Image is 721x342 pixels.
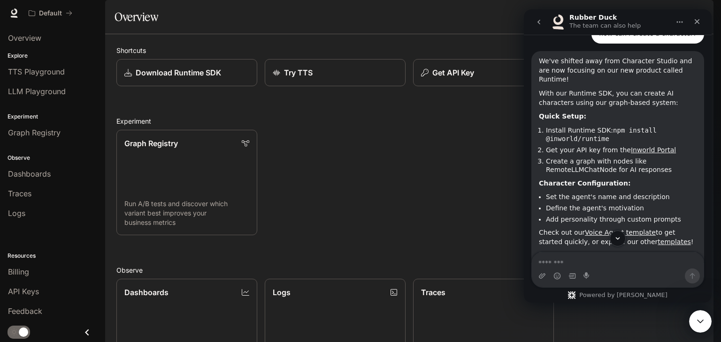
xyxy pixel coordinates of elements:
[273,287,291,298] p: Logs
[116,45,702,55] h2: Shortcuts
[413,59,554,86] button: Get API Key
[116,130,257,235] a: Graph RegistryRun A/B tests and discover which variant best improves your business metrics
[124,199,249,227] p: Run A/B tests and discover which variant best improves your business metrics
[115,7,158,26] h1: Overview
[24,4,77,22] button: All workspaces
[136,67,221,78] p: Download Runtime SDK
[421,287,445,298] p: Traces
[689,310,712,333] iframe: Intercom live chat
[116,116,702,126] h2: Experiment
[432,67,474,78] p: Get API Key
[284,67,313,78] p: Try TTS
[124,138,178,149] p: Graph Registry
[116,265,702,275] h2: Observe
[265,59,406,86] a: Try TTS
[524,9,712,303] iframe: Intercom live chat
[116,59,257,86] a: Download Runtime SDK
[124,287,169,298] p: Dashboards
[39,9,62,17] p: Default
